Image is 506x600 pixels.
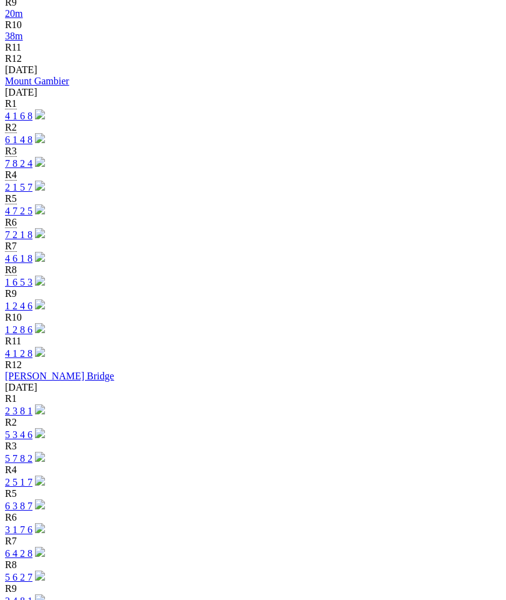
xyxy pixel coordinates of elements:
a: 4 7 2 5 [5,206,32,216]
div: R4 [5,464,501,476]
img: play-circle.svg [35,476,45,486]
img: play-circle.svg [35,428,45,438]
a: 3 1 7 6 [5,524,32,535]
a: 7 2 1 8 [5,229,32,240]
a: 5 3 4 6 [5,429,32,440]
img: play-circle.svg [35,547,45,557]
a: 38m [5,31,22,41]
a: 20m [5,8,22,19]
a: 4 1 2 8 [5,348,32,359]
a: 5 7 8 2 [5,453,32,464]
img: play-circle.svg [35,276,45,286]
img: play-circle.svg [35,204,45,214]
div: R2 [5,417,501,428]
img: play-circle.svg [35,404,45,414]
img: play-circle.svg [35,181,45,191]
a: Mount Gambier [5,76,69,86]
a: 1 2 4 6 [5,301,32,311]
a: 6 3 8 7 [5,501,32,511]
div: R9 [5,288,501,299]
a: 6 4 2 8 [5,548,32,559]
img: play-circle.svg [35,157,45,167]
div: R10 [5,312,501,323]
img: play-circle.svg [35,571,45,581]
div: R12 [5,359,501,371]
img: play-circle.svg [35,133,45,143]
div: R1 [5,393,501,404]
a: 1 2 8 6 [5,324,32,335]
div: R12 [5,53,501,64]
div: [DATE] [5,87,501,98]
a: 4 6 1 8 [5,253,32,264]
div: R3 [5,441,501,452]
img: play-circle.svg [35,228,45,238]
a: [PERSON_NAME] Bridge [5,371,114,381]
a: 6 1 4 8 [5,134,32,145]
div: [DATE] [5,64,501,76]
img: play-circle.svg [35,299,45,309]
img: play-circle.svg [35,452,45,462]
img: play-circle.svg [35,347,45,357]
div: R11 [5,336,501,347]
a: 1 6 5 3 [5,277,32,287]
div: R7 [5,536,501,547]
a: 2 5 1 7 [5,477,32,487]
div: [DATE] [5,382,501,393]
a: 7 8 2 4 [5,158,32,169]
div: R5 [5,488,501,499]
div: R10 [5,19,501,31]
div: R6 [5,512,501,523]
img: play-circle.svg [35,252,45,262]
img: play-circle.svg [35,499,45,509]
a: 4 1 6 8 [5,111,32,121]
div: R9 [5,583,501,594]
a: 2 3 8 1 [5,406,32,416]
img: play-circle.svg [35,523,45,533]
a: 2 1 5 7 [5,182,32,192]
a: 5 6 2 7 [5,572,32,582]
img: play-circle.svg [35,109,45,119]
img: play-circle.svg [35,323,45,333]
div: R8 [5,559,501,571]
div: R11 [5,42,501,53]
